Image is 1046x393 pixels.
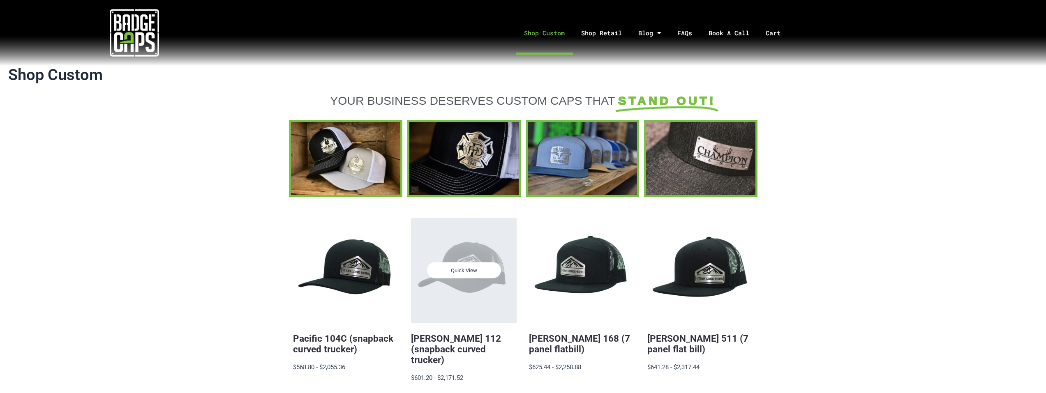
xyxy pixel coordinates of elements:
h1: Shop Custom [8,66,1038,85]
a: [PERSON_NAME] 112 (snapback curved trucker) [411,333,501,365]
nav: Menu [269,11,1046,55]
span: YOUR BUSINESS DESERVES CUSTOM CAPS THAT [330,94,615,107]
span: $568.80 - $2,055.36 [293,363,345,371]
a: FAQs [669,11,700,55]
a: FFD BadgeCaps Fire Department Custom unique apparel [407,120,521,197]
a: [PERSON_NAME] 168 (7 panel flatbill) [529,333,630,354]
a: Shop Retail [573,11,630,55]
button: BadgeCaps - Richardson 168 [529,218,635,323]
a: Shop Custom [516,11,573,55]
button: BadgeCaps - Pacific 104C [293,218,399,323]
span: $601.20 - $2,171.52 [411,374,463,382]
img: badgecaps white logo with green acccent [110,8,159,57]
span: Quick View [427,262,501,278]
a: [PERSON_NAME] 511 (7 panel flat bill) [647,333,748,354]
a: Cart [757,11,799,55]
a: Book A Call [700,11,757,55]
a: Blog [630,11,669,55]
span: $641.28 - $2,317.44 [647,363,700,371]
a: YOUR BUSINESS DESERVES CUSTOM CAPS THAT STAND OUT! [293,94,753,108]
a: Pacific 104C (snapback curved trucker) [293,333,393,354]
button: BadgeCaps - Richardson 511 [647,218,753,323]
button: BadgeCaps - Richardson 112 Quick View [411,218,517,323]
iframe: Chat Widget [1005,354,1046,393]
span: $625.44 - $2,258.88 [529,363,581,371]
